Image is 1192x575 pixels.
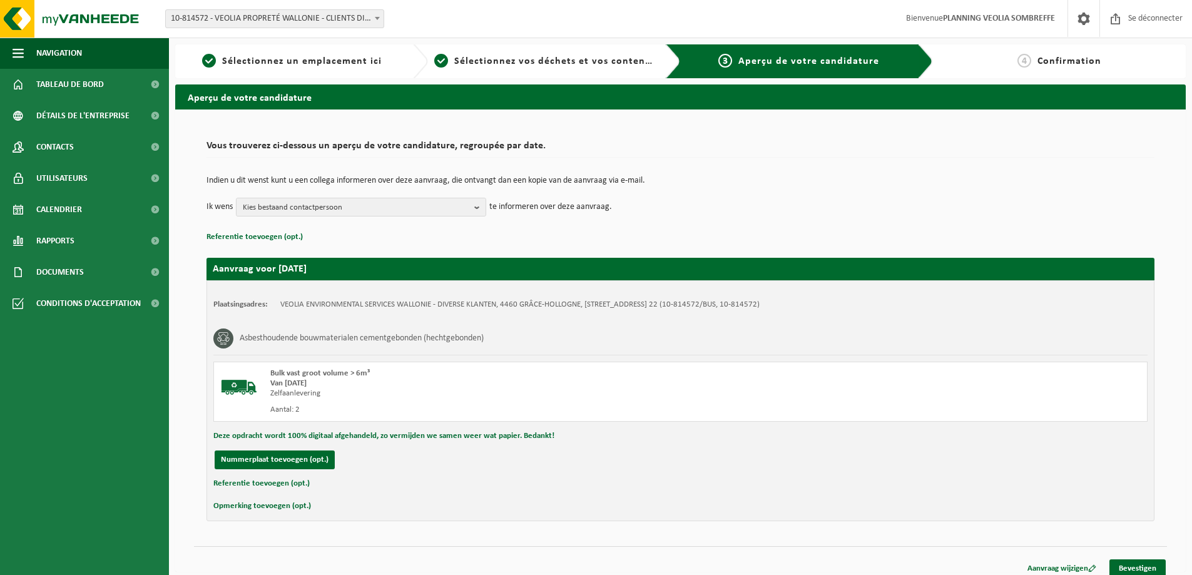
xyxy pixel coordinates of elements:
[943,14,1055,23] font: PLANNING VEOLIA SOMBREFFE
[1037,56,1101,66] font: Confirmation
[181,54,403,69] a: 1Sélectionnez un emplacement ici
[270,405,731,415] div: Aantal: 2
[280,300,760,310] td: VEOLIA ENVIRONMENTAL SERVICES WALLONIE - DIVERSE KLANTEN, 4460 GRÂCE-HOLLOGNE, [STREET_ADDRESS] 2...
[906,14,943,23] font: Bienvenue
[36,237,74,246] font: Rapports
[1022,56,1027,66] font: 4
[213,264,307,274] strong: Aanvraag voor [DATE]
[222,56,382,66] font: Sélectionnez un emplacement ici
[240,328,484,349] h3: Asbesthoudende bouwmaterialen cementgebonden (hechtgebonden)
[215,450,335,469] button: Nummerplaat toevoegen (opt.)
[206,229,303,245] button: Referentie toevoegen (opt.)
[188,93,312,103] font: Aperçu de votre candidature
[166,10,384,28] span: 10-814572 - VEOLIA ENVIRONMENTAL SERVICES WALLONIE - DIVERSE KLANTEN - GRÂCE-HOLLOGNE
[36,111,130,121] font: Détails de l'entreprise
[36,268,84,277] font: Documents
[243,198,469,217] span: Kies bestaand contactpersoon
[738,56,879,66] font: Aperçu de votre candidature
[220,369,258,406] img: BL-SO-LV.png
[213,498,311,514] button: Opmerking toevoegen (opt.)
[165,9,384,28] span: 10-814572 - VEOLIA ENVIRONMENTAL SERVICES WALLONIE - DIVERSE KLANTEN - GRÂCE-HOLLOGNE
[213,476,310,492] button: Referentie toevoegen (opt.)
[434,54,656,69] a: 2Sélectionnez vos déchets et vos conteneurs
[36,143,74,152] font: Contacts
[1128,14,1183,23] font: Se déconnecter
[213,428,554,444] button: Deze opdracht wordt 100% digitaal afgehandeld, zo vermijden we samen weer wat papier. Bedankt!
[270,369,370,377] span: Bulk vast groot volume > 6m³
[723,56,728,66] font: 3
[270,379,307,387] strong: Van [DATE]
[36,174,88,183] font: Utilisateurs
[206,198,233,216] p: Ik wens
[270,389,731,399] div: Zelfaanlevering
[438,56,444,66] font: 2
[213,300,268,308] strong: Plaatsingsadres:
[206,141,546,151] font: Vous trouverez ci-dessous un aperçu de votre candidature, regroupée par date.
[489,198,612,216] p: te informeren over deze aanvraag.
[206,176,1154,185] p: Indien u dit wenst kunt u een collega informeren over deze aanvraag, die ontvangt dan een kopie v...
[236,198,486,216] button: Kies bestaand contactpersoon
[36,205,82,215] font: Calendrier
[36,80,104,89] font: Tableau de bord
[454,56,666,66] font: Sélectionnez vos déchets et vos conteneurs
[36,49,82,58] font: Navigation
[36,299,141,308] font: Conditions d'acceptation
[206,56,212,66] font: 1
[171,14,456,23] font: 10-814572 - VEOLIA PROPRETÉ WALLONIE - CLIENTS DIVERS - GRÂCE-HOLLOGNE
